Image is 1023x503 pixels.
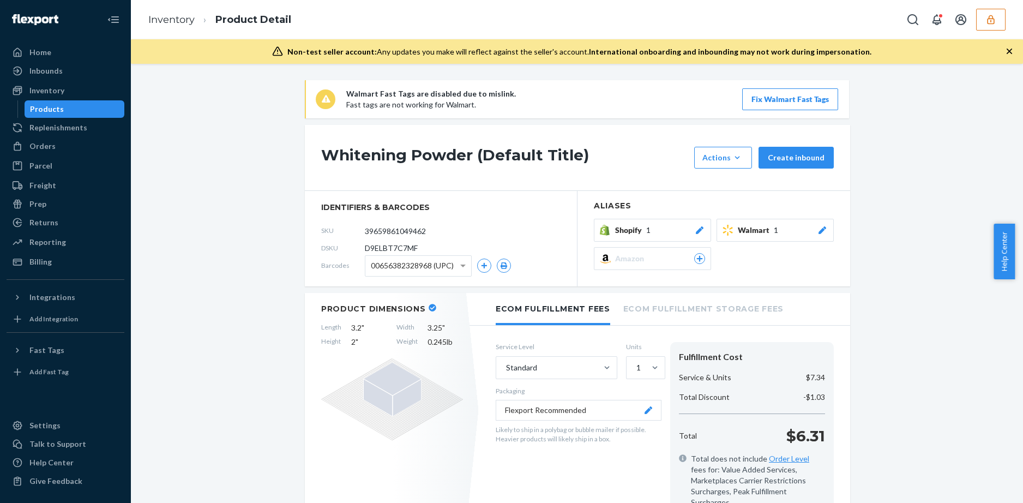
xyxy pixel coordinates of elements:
div: Standard [506,362,537,373]
a: Add Fast Tag [7,363,124,381]
a: Returns [7,214,124,231]
p: $6.31 [786,425,825,447]
span: Width [396,322,418,333]
div: Orders [29,141,56,152]
h1: Whitening Powder (Default Title) [321,147,689,169]
span: 1 [646,225,651,236]
div: Products [30,104,64,115]
a: Help Center [7,454,124,471]
li: Ecom Fulfillment Fees [496,293,610,325]
button: Actions [694,147,752,169]
button: Integrations [7,289,124,306]
p: Total Discount [679,392,730,403]
span: DSKU [321,243,365,253]
span: 00656382328968 (UPC) [371,256,454,275]
a: Reporting [7,233,124,251]
a: Order Level [769,454,809,463]
a: Product Detail [215,14,291,26]
span: Barcodes [321,261,365,270]
div: Add Integration [29,314,78,324]
div: Fulfillment Cost [679,351,825,363]
div: Reporting [29,237,66,248]
div: Freight [29,180,56,191]
button: Give Feedback [7,472,124,490]
span: Amazon [615,253,648,264]
span: 3.25 [428,322,463,333]
input: 1 [635,362,636,373]
span: 1 [774,225,778,236]
p: Walmart Fast Tags are disabled due to mislink. [346,88,516,99]
span: 3.2 [351,322,387,333]
a: Inbounds [7,62,124,80]
ol: breadcrumbs [140,4,300,36]
span: identifiers & barcodes [321,202,561,213]
label: Units [626,342,661,351]
p: Likely to ship in a polybag or bubble mailer if possible. Heavier products will likely ship in a ... [496,425,661,444]
button: Open notifications [926,9,948,31]
button: Amazon [594,247,711,270]
a: Inventory [148,14,195,26]
div: Actions [702,152,744,163]
div: Settings [29,420,61,431]
button: Help Center [994,224,1015,279]
a: Inventory [7,82,124,99]
button: Shopify1 [594,219,711,242]
button: Create inbound [759,147,834,169]
a: Products [25,100,125,118]
div: Help Center [29,457,74,468]
div: Give Feedback [29,476,82,487]
span: " [362,323,364,332]
div: Fast Tags [29,345,64,356]
p: $7.34 [806,372,825,383]
img: Flexport logo [12,14,58,25]
a: Parcel [7,157,124,175]
div: Talk to Support [29,439,86,450]
p: -$1.03 [803,392,825,403]
span: Length [321,322,341,333]
a: Add Integration [7,310,124,328]
h2: Product Dimensions [321,304,426,314]
a: Prep [7,195,124,213]
a: Home [7,44,124,61]
div: Inventory [29,85,64,96]
button: Talk to Support [7,435,124,453]
div: 1 [636,362,641,373]
span: SKU [321,226,365,235]
div: Integrations [29,292,75,303]
span: Shopify [615,225,646,236]
div: Add Fast Tag [29,367,69,376]
input: Standard [505,362,506,373]
span: Walmart [738,225,774,236]
div: Billing [29,256,52,267]
span: D9ELBT7C7MF [365,243,418,254]
label: Service Level [496,342,617,351]
a: Freight [7,177,124,194]
button: Close Navigation [103,9,124,31]
li: Ecom Fulfillment Storage Fees [623,293,784,323]
div: Any updates you make will reflect against the seller's account. [287,46,871,57]
span: International onboarding and inbounding may not work during impersonation. [589,47,871,56]
span: Weight [396,337,418,348]
div: Replenishments [29,122,87,133]
button: Flexport Recommended [496,400,661,421]
a: Billing [7,253,124,271]
p: Packaging [496,386,661,396]
div: Returns [29,217,58,228]
span: 2 [351,337,387,348]
span: Height [321,337,341,348]
span: 0.245 lb [428,337,463,348]
p: Service & Units [679,372,731,383]
div: Prep [29,199,46,209]
p: Fast tags are not working for Walmart. [346,99,516,110]
span: Non-test seller account: [287,47,377,56]
button: Open account menu [950,9,972,31]
button: Fix Walmart Fast Tags [742,88,838,110]
h2: Aliases [594,202,834,210]
button: Walmart1 [717,219,834,242]
p: Total [679,430,697,441]
iframe: Opens a widget where you can chat to one of our agents [952,470,1012,498]
div: Inbounds [29,65,63,76]
button: Open Search Box [902,9,924,31]
a: Replenishments [7,119,124,136]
